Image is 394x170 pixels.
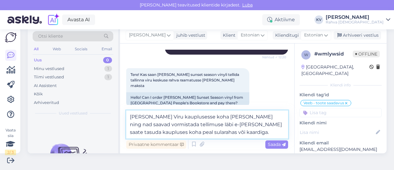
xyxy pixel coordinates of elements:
[33,45,40,53] div: All
[353,51,380,57] span: Offline
[262,14,300,25] div: Aktiivne
[51,45,62,53] div: Web
[34,74,64,80] div: Tiimi vestlused
[62,15,95,25] a: Avasta AI
[315,15,323,24] div: KV
[34,91,43,97] div: Kõik
[300,108,382,117] input: Lisa tag
[220,32,235,39] div: Klient
[334,31,381,39] div: Arhiveeri vestlus
[126,92,249,108] div: Hello! Can I order [PERSON_NAME] Sunset Season vinyl from [GEOGRAPHIC_DATA] People's Bookstore an...
[326,15,384,20] div: [PERSON_NAME]
[129,32,166,39] span: [PERSON_NAME]
[268,142,286,147] span: Saada
[104,66,112,72] div: 1
[74,45,89,53] div: Socials
[240,2,255,8] span: Luba
[300,140,382,146] p: Kliendi email
[300,92,382,98] p: Kliendi tag'id
[262,55,286,60] span: Nähtud ✓ 12:20
[5,150,16,155] div: 2 / 3
[34,100,59,106] div: Arhiveeritud
[300,82,382,88] div: Kliendi info
[5,127,16,155] div: Vaata siia
[59,110,87,116] span: Uued vestlused
[126,140,186,149] div: Privaatne kommentaar
[174,32,205,39] div: juhib vestlust
[300,146,382,153] p: [EMAIL_ADDRESS][DOMAIN_NAME]
[314,50,353,58] div: # wmlywsid
[300,120,382,126] p: Kliendi nimi
[5,32,17,42] img: Askly Logo
[273,32,299,39] div: Klienditugi
[131,72,240,88] span: Tere! Kas saan [PERSON_NAME] sunset season vinyli tellida tallinna viru keskuse rahva raamatusse ...
[300,129,375,136] input: Lisa nimi
[126,110,288,139] textarea: [PERSON_NAME] Viru kauplusesse koha [PERSON_NAME] ning nad saavad vormistada tellimuse läbi e-[PE...
[103,57,112,63] div: 0
[304,52,308,57] span: w
[241,32,259,39] span: Estonian
[104,74,112,80] div: 1
[34,57,42,63] div: Uus
[304,101,344,105] span: Veeb - toote saadavus
[47,13,60,26] img: explore-ai
[100,45,113,53] div: Email
[304,32,323,39] span: Estonian
[301,64,369,77] div: [GEOGRAPHIC_DATA], [GEOGRAPHIC_DATA]
[34,83,57,89] div: AI Assistent
[38,33,63,39] span: Otsi kliente
[326,15,390,25] a: [PERSON_NAME]Rahva [DEMOGRAPHIC_DATA]
[34,66,64,72] div: Minu vestlused
[326,20,384,25] div: Rahva [DEMOGRAPHIC_DATA]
